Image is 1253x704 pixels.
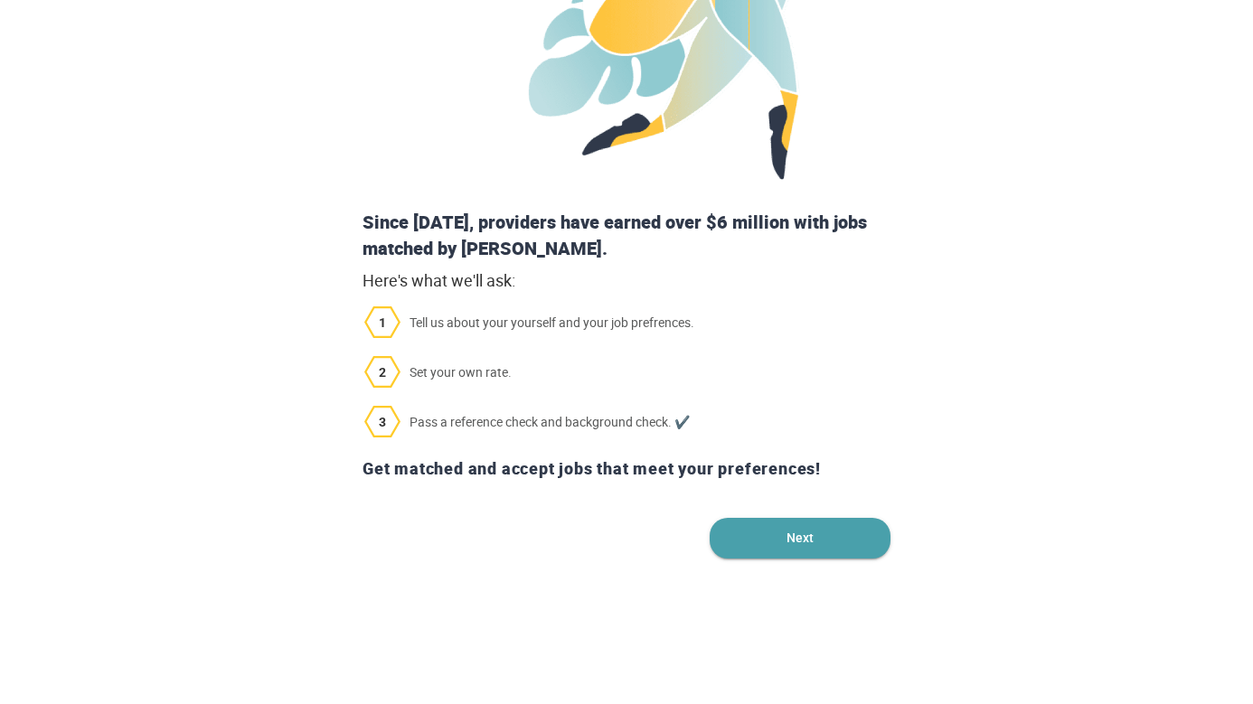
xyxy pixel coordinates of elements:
[355,210,898,261] div: Since [DATE], providers have earned over $6 million with jobs matched by [PERSON_NAME].
[364,363,400,381] span: 2
[355,269,898,293] div: Here's what we'll ask:
[364,356,400,388] img: 2
[355,406,898,437] span: Pass a reference check and background check. ✔️
[364,314,400,332] span: 1
[710,518,890,559] button: Next
[355,356,898,388] span: Set your own rate.
[364,406,400,437] img: 3
[355,306,898,338] span: Tell us about your yourself and your job prefrences.
[364,413,400,431] span: 3
[364,306,400,338] img: 1
[355,448,898,489] div: Get matched and accept jobs that meet your preferences!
